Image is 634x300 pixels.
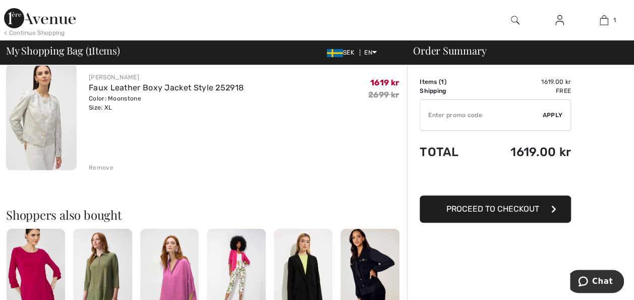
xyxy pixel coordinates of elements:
div: Remove [89,163,113,172]
td: Total [420,135,479,169]
s: 2699 kr [368,90,399,99]
span: Proceed to Checkout [446,204,539,214]
td: 1619.00 kr [479,77,571,86]
td: Shipping [420,86,479,95]
span: 1 [88,43,92,56]
iframe: PayPal [420,169,571,192]
span: 1 [613,16,616,25]
span: 1 [441,78,444,85]
a: 1 [582,14,625,26]
a: Faux Leather Boxy Jacket Style 252918 [89,83,244,92]
div: [PERSON_NAME] [89,73,244,82]
span: SEK [327,49,358,56]
div: Order Summary [401,45,628,56]
h2: Shoppers also bought [6,209,407,221]
iframe: Opens a widget where you can chat to one of our agents [570,270,624,295]
img: 1ère Avenue [4,8,76,28]
a: Sign In [547,14,572,27]
img: My Bag [600,14,608,26]
div: < Continue Shopping [4,28,65,37]
span: My Shopping Bag ( Items) [6,45,120,56]
div: Color: Moonstone Size: XL [89,94,244,112]
button: Proceed to Checkout [420,195,571,223]
td: 1619.00 kr [479,135,571,169]
img: search the website [511,14,520,26]
td: Free [479,86,571,95]
img: My Info [555,14,564,26]
span: EN [364,49,377,56]
span: 1619 kr [370,78,399,87]
img: Swedish Frona [327,49,343,57]
img: Faux Leather Boxy Jacket Style 252918 [6,64,77,170]
td: Items ( ) [420,77,479,86]
span: Apply [543,111,563,120]
input: Promo code [420,100,543,130]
